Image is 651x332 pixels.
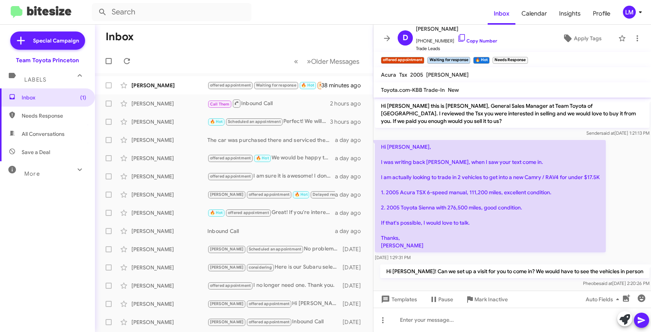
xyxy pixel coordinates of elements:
span: [PERSON_NAME] [416,24,497,33]
span: Waiting for response [256,83,296,88]
div: [PERSON_NAME] [131,118,207,126]
span: [PERSON_NAME] [210,265,244,270]
div: 38 minutes ago [321,82,367,89]
div: [PERSON_NAME] [131,136,207,144]
div: We would be happy to meet with you after 4:30 on any day! [207,154,335,162]
span: 🔥 Hot [295,192,308,197]
button: Templates [373,293,423,306]
div: [PERSON_NAME] [131,282,207,290]
span: Scheduled an appointment [249,247,302,252]
span: offered appointment [210,156,251,160]
span: offered appointment [210,174,251,179]
button: Apply Tags [548,31,615,45]
div: [PERSON_NAME] [131,209,207,217]
span: offered appointment [210,83,251,88]
span: offered appointment [228,210,269,215]
span: 🔥 Hot [210,119,223,124]
span: « [294,57,298,66]
span: New [448,87,459,93]
a: Inbox [488,3,515,25]
div: Hi [PERSON_NAME] am looking for a specific vehicle 2024 or newer Tundra Hybrid 4x4 Limited trim M... [207,299,341,308]
input: Search [92,3,251,21]
span: [PERSON_NAME] [210,301,244,306]
div: The car was purchased there and serviced there through 2023 [207,136,335,144]
span: [PERSON_NAME] [210,247,244,252]
span: Special Campaign [33,37,79,44]
div: a day ago [335,173,367,180]
span: Needs Response [22,112,86,120]
div: [PERSON_NAME] [131,173,207,180]
div: [DATE] [341,282,367,290]
span: Save a Deal [22,148,50,156]
div: Great! If you're interested in selling your vehicle, let's schedule an appointment to discuss the... [207,208,335,217]
div: [PERSON_NAME] [131,245,207,253]
span: Tagged as 'working with sales' on [DATE] 2:20:29 PM [439,290,585,301]
a: Profile [587,3,616,25]
span: [PERSON_NAME] [210,192,244,197]
span: Auto Fields [586,293,622,306]
span: 🔥 Hot [301,83,314,88]
div: 3 hours ago [330,118,367,126]
div: [DATE] [341,318,367,326]
span: Scheduled an appointment [228,119,281,124]
span: Trade Leads [416,45,497,52]
a: Insights [553,3,587,25]
div: [DATE] [341,264,367,271]
div: a day ago [335,136,367,144]
span: Pause [438,293,453,306]
div: I no longer need one. Thank you. [207,281,341,290]
span: offered appointment [249,301,290,306]
span: Tsx [399,71,407,78]
span: said at [599,280,612,286]
small: Waiting for response [427,57,470,64]
span: Pheobe [DATE] 2:20:26 PM [583,280,649,286]
span: said at [601,130,615,136]
span: All Conversations [22,130,65,138]
span: offered appointment [249,319,290,324]
span: Inbox [22,94,86,101]
p: Hi [PERSON_NAME] this is [PERSON_NAME], General Sales Manager at Team Toyota of [GEOGRAPHIC_DATA]... [375,99,649,128]
small: Needs Response [493,57,528,64]
div: a day ago [335,154,367,162]
div: [PERSON_NAME] [131,264,207,271]
div: [DATE] [341,245,367,253]
span: » [307,57,311,66]
div: [PERSON_NAME] [131,82,207,89]
button: Auto Fields [580,293,628,306]
span: Templates [379,293,417,306]
div: [PERSON_NAME] [131,318,207,326]
span: considering [249,265,272,270]
span: Delayed response [313,192,348,197]
div: Perfect! We will see you [DATE] at 2pm! We look forward to meeting with you. [207,117,330,126]
div: No problem at all! 4 o'clock works just fine. Looking forward to seeing you then! [207,245,341,253]
span: [PHONE_NUMBER] [416,33,497,45]
nav: Page navigation example [290,53,364,69]
span: [PERSON_NAME] [210,319,244,324]
button: Pause [423,293,459,306]
div: [DATE] [341,300,367,308]
span: Older Messages [311,57,359,66]
span: Mark Inactive [474,293,508,306]
span: Apply Tags [574,31,602,45]
span: Labels [24,76,46,83]
button: Mark Inactive [459,293,514,306]
div: Here is our Subaru selection: [URL][DOMAIN_NAME] [207,263,341,272]
a: Calendar [515,3,553,25]
span: (1) [80,94,86,101]
span: 🔥 Hot [210,210,223,215]
div: Inbound Call [207,318,341,326]
a: Copy Number [457,38,497,44]
button: LM [616,6,643,19]
span: Sender [DATE] 1:21:13 PM [586,130,649,136]
div: Yes, it was nice [207,190,335,199]
div: Inbound Call [207,227,335,235]
div: I might be able to get there by/before 5 if that works. [207,81,321,90]
div: [PERSON_NAME] [131,100,207,107]
span: Acura [381,71,396,78]
span: Toyota.com-KBB Trade-In [381,87,445,93]
a: Special Campaign [10,31,85,50]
